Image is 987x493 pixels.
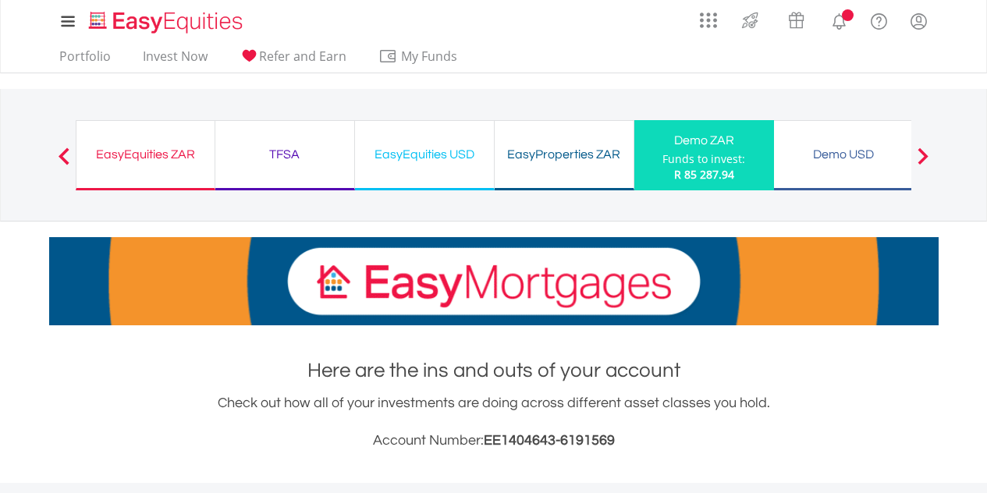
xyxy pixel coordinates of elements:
[674,167,734,182] span: R 85 287.94
[773,4,819,33] a: Vouchers
[504,144,624,165] div: EasyProperties ZAR
[859,4,899,35] a: FAQ's and Support
[737,8,763,33] img: thrive-v2.svg
[819,4,859,35] a: Notifications
[783,8,809,33] img: vouchers-v2.svg
[49,392,939,452] div: Check out how all of your investments are doing across different asset classes you hold.
[783,144,904,165] div: Demo USD
[484,433,615,448] span: EE1404643-6191569
[225,144,345,165] div: TFSA
[49,430,939,452] h3: Account Number:
[690,4,727,29] a: AppsGrid
[233,48,353,73] a: Refer and Earn
[83,4,249,35] a: Home page
[907,155,939,171] button: Next
[644,129,765,151] div: Demo ZAR
[86,144,205,165] div: EasyEquities ZAR
[899,4,939,38] a: My Profile
[49,237,939,325] img: EasyMortage Promotion Banner
[86,9,249,35] img: EasyEquities_Logo.png
[378,46,481,66] span: My Funds
[259,48,346,65] span: Refer and Earn
[137,48,214,73] a: Invest Now
[364,144,485,165] div: EasyEquities USD
[49,356,939,385] h1: Here are the ins and outs of your account
[662,151,745,167] div: Funds to invest:
[700,12,717,29] img: grid-menu-icon.svg
[53,48,117,73] a: Portfolio
[48,155,80,171] button: Previous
